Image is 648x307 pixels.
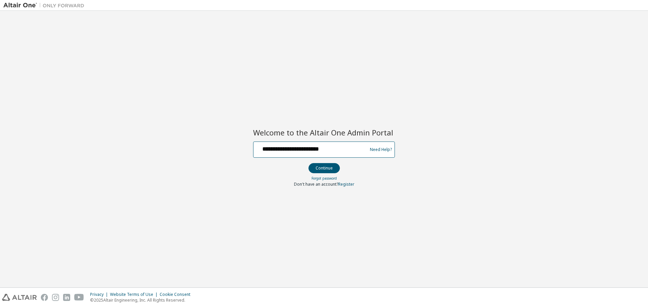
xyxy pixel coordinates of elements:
img: linkedin.svg [63,294,70,301]
img: instagram.svg [52,294,59,301]
a: Forgot password [312,176,337,181]
img: youtube.svg [74,294,84,301]
button: Continue [308,163,340,173]
a: Need Help? [370,149,392,150]
span: Don't have an account? [294,181,338,187]
p: © 2025 Altair Engineering, Inc. All Rights Reserved. [90,297,194,303]
div: Website Terms of Use [110,292,160,297]
img: Altair One [3,2,88,9]
a: Register [338,181,354,187]
div: Cookie Consent [160,292,194,297]
h2: Welcome to the Altair One Admin Portal [253,128,395,137]
div: Privacy [90,292,110,297]
img: facebook.svg [41,294,48,301]
img: altair_logo.svg [2,294,37,301]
